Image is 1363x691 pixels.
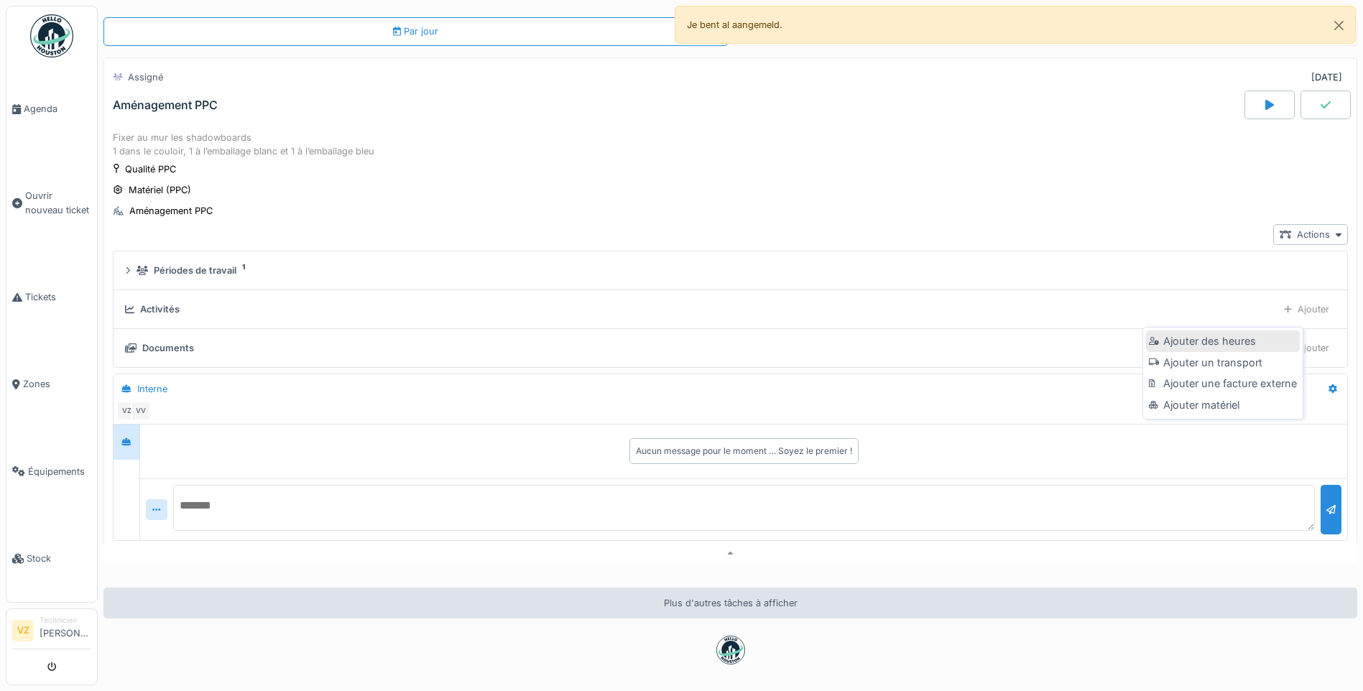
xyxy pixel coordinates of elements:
div: Documents [142,341,194,355]
div: Ajouter des heures [1146,330,1299,352]
span: Tickets [25,290,91,304]
span: Agenda [24,102,91,116]
div: Par jour [393,24,438,38]
div: Plus d'autres tâches à afficher [103,588,1357,618]
div: Périodes de travail [154,264,236,277]
div: Fixer au mur les shadowboards 1 dans le couloir, 1 à l’emballage blanc et 1 à l’emballage bleu [113,131,1348,158]
div: Je bent al aangemeld. [675,6,1357,44]
div: Technicien [40,615,91,626]
div: Qualité PPC [125,162,176,176]
summary: ActivitésAjouter [119,296,1341,323]
div: Actions [1273,224,1348,245]
span: Stock [27,552,91,565]
div: Interne [137,382,167,396]
div: Activités [140,302,180,316]
div: Aménagement PPC [113,98,218,112]
li: [PERSON_NAME] [40,615,91,646]
div: Aucun message pour le moment … Soyez le premier ! [636,445,852,458]
img: Badge_color-CXgf-gQk.svg [30,14,73,57]
div: Ajouter un transport [1146,352,1299,374]
div: Assigné [128,70,163,84]
span: Zones [23,377,91,391]
div: Ajouter une facture externe [1146,373,1299,394]
summary: DocumentsAjouter [119,335,1341,361]
summary: Périodes de travail1 [119,257,1341,284]
span: Équipements [28,465,91,478]
div: [DATE] [1311,70,1342,84]
div: Ajouter matériel [1146,394,1299,416]
div: Aménagement PPC [129,204,213,218]
span: Ouvrir nouveau ticket [25,189,91,216]
div: VV [131,401,151,421]
button: Close [1323,6,1355,45]
div: Matériel (PPC) [129,183,191,197]
div: VZ [116,401,137,421]
div: Ajouter [1277,299,1336,320]
div: Ajouter [1277,338,1336,358]
li: VZ [12,620,34,641]
img: badge-BVDL4wpA.svg [716,636,745,664]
